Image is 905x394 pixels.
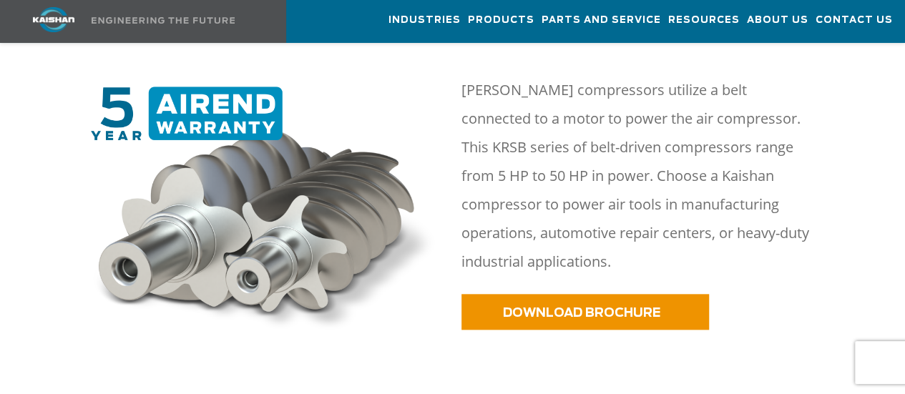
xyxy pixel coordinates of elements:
[816,12,893,29] span: Contact Us
[388,12,461,29] span: Industries
[461,294,709,330] a: DOWNLOAD BROCHURE
[388,1,461,39] a: Industries
[668,12,740,29] span: Resources
[468,12,534,29] span: Products
[92,17,235,24] img: Engineering the future
[542,1,661,39] a: Parts and Service
[747,1,808,39] a: About Us
[747,12,808,29] span: About Us
[816,1,893,39] a: Contact Us
[468,1,534,39] a: Products
[668,1,740,39] a: Resources
[84,87,444,337] img: warranty
[461,76,812,276] p: [PERSON_NAME] compressors utilize a belt connected to a motor to power the air compressor. This K...
[503,307,660,319] span: DOWNLOAD BROCHURE
[542,12,661,29] span: Parts and Service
